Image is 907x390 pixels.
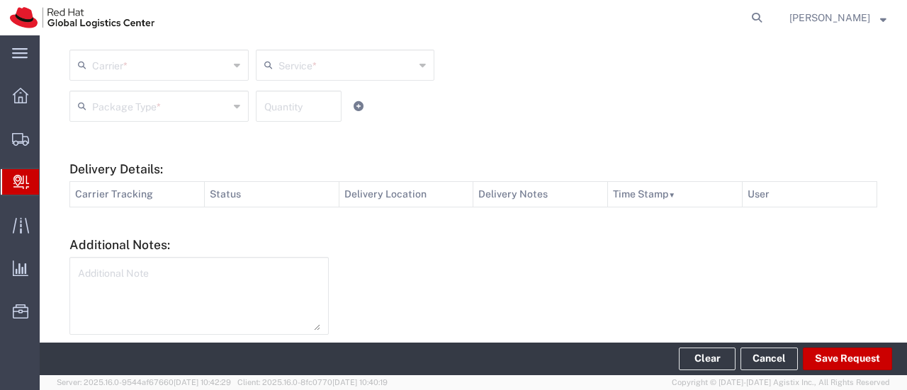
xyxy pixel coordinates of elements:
button: Clear [679,348,736,370]
img: logo [10,7,154,28]
span: Server: 2025.16.0-9544af67660 [57,378,231,386]
h5: Delivery Details: [69,161,877,176]
th: Time Stamp [608,182,743,207]
span: Sharvari Gholap [789,10,870,25]
h5: Additional Notes: [69,237,877,252]
th: User [743,182,877,207]
span: [DATE] 10:40:19 [332,378,388,386]
table: Delivery Details: [69,181,877,207]
th: Status [204,182,339,207]
a: Cancel [740,348,798,370]
span: Copyright © [DATE]-[DATE] Agistix Inc., All Rights Reserved [672,377,890,389]
th: Delivery Location [339,182,473,207]
span: Client: 2025.16.0-8fc0770 [237,378,388,386]
th: Carrier Tracking [70,182,205,207]
button: Save Request [803,348,892,370]
th: Delivery Notes [473,182,608,207]
span: [DATE] 10:42:29 [174,378,231,386]
a: Add Item [349,96,368,116]
button: [PERSON_NAME] [789,9,887,26]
